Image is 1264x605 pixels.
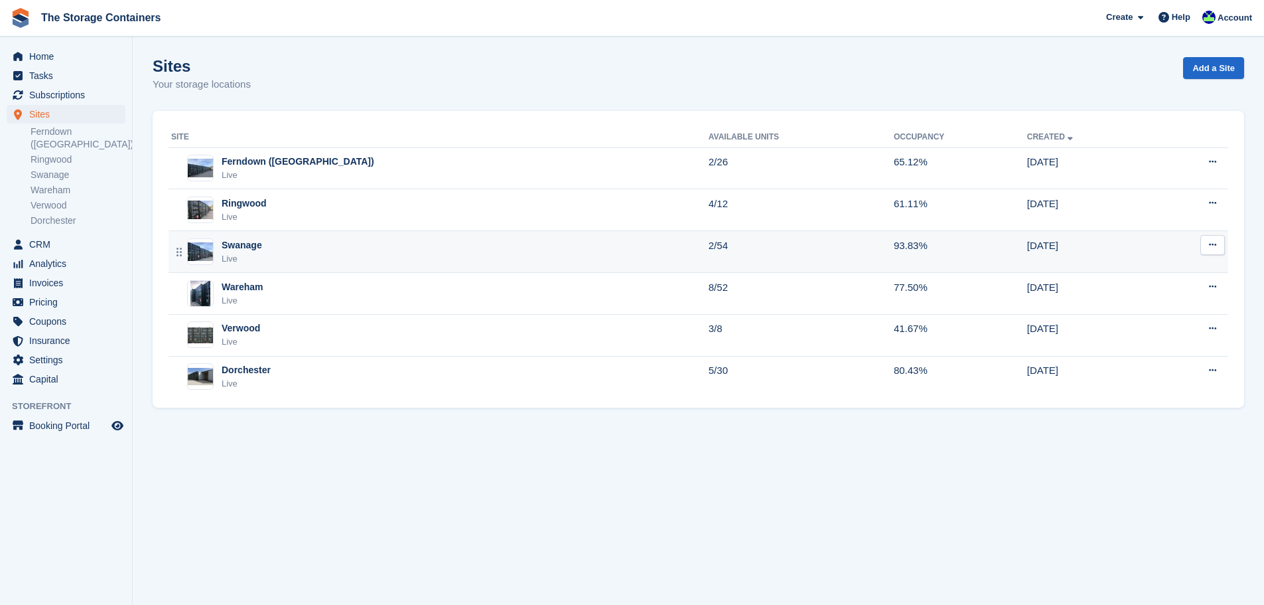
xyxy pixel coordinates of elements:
a: menu [7,105,125,124]
td: [DATE] [1027,189,1155,231]
a: menu [7,331,125,350]
td: 80.43% [894,356,1027,397]
a: menu [7,274,125,292]
a: Wareham [31,184,125,197]
img: Image of Wareham site [190,280,210,307]
div: Verwood [222,321,260,335]
td: 77.50% [894,273,1027,315]
a: Swanage [31,169,125,181]
img: stora-icon-8386f47178a22dfd0bd8f6a31ec36ba5ce8667c1dd55bd0f319d3a0aa187defe.svg [11,8,31,28]
a: Add a Site [1183,57,1244,79]
span: Analytics [29,254,109,273]
a: Ferndown ([GEOGRAPHIC_DATA]) [31,126,125,151]
a: menu [7,235,125,254]
span: Booking Portal [29,416,109,435]
a: menu [7,47,125,66]
td: 2/54 [709,231,894,273]
p: Your storage locations [153,77,251,92]
a: Dorchester [31,215,125,227]
span: Storefront [12,400,132,413]
h1: Sites [153,57,251,75]
td: [DATE] [1027,314,1155,356]
span: Help [1172,11,1190,24]
span: Sites [29,105,109,124]
a: menu [7,312,125,331]
img: Image of Swanage site [188,242,213,262]
a: Preview store [109,418,125,434]
a: The Storage Containers [36,7,166,29]
a: Ringwood [31,153,125,166]
div: Live [222,294,263,307]
a: Created [1027,132,1076,141]
td: 3/8 [709,314,894,356]
span: Invoices [29,274,109,292]
a: menu [7,86,125,104]
a: menu [7,416,125,435]
td: [DATE] [1027,147,1155,189]
div: Wareham [222,280,263,294]
div: Ferndown ([GEOGRAPHIC_DATA]) [222,155,374,169]
td: 2/26 [709,147,894,189]
td: [DATE] [1027,273,1155,315]
div: Live [222,377,271,390]
td: 4/12 [709,189,894,231]
a: menu [7,351,125,369]
img: Stacy Williams [1202,11,1216,24]
div: Swanage [222,238,262,252]
div: Live [222,252,262,266]
span: Subscriptions [29,86,109,104]
td: 61.11% [894,189,1027,231]
td: 5/30 [709,356,894,397]
a: menu [7,66,125,85]
img: Image of Verwood site [188,327,213,344]
span: Account [1218,11,1252,25]
span: Tasks [29,66,109,85]
td: [DATE] [1027,231,1155,273]
th: Available Units [709,127,894,148]
img: Image of Ringwood site [188,201,213,220]
div: Live [222,169,374,182]
span: Pricing [29,293,109,311]
img: Image of Ferndown (Longham) site [188,159,213,178]
span: Insurance [29,331,109,350]
span: Home [29,47,109,66]
td: 8/52 [709,273,894,315]
th: Site [169,127,709,148]
th: Occupancy [894,127,1027,148]
span: Settings [29,351,109,369]
div: Live [222,211,267,224]
a: menu [7,293,125,311]
td: 65.12% [894,147,1027,189]
span: Create [1106,11,1133,24]
div: Ringwood [222,197,267,211]
span: Capital [29,370,109,389]
div: Live [222,335,260,349]
a: Verwood [31,199,125,212]
div: Dorchester [222,363,271,377]
td: [DATE] [1027,356,1155,397]
a: menu [7,254,125,273]
td: 93.83% [894,231,1027,273]
span: Coupons [29,312,109,331]
img: Image of Dorchester site [188,368,213,385]
a: menu [7,370,125,389]
td: 41.67% [894,314,1027,356]
span: CRM [29,235,109,254]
